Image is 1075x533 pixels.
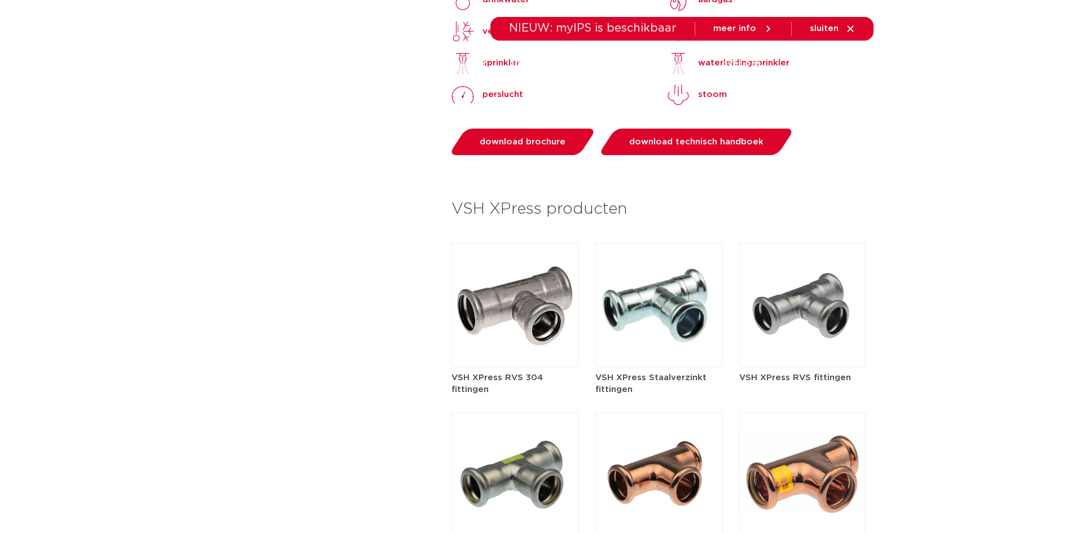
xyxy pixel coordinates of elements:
a: sluiten [810,24,855,34]
a: services [663,41,699,86]
a: downloads [593,41,640,86]
span: download brochure [480,138,565,146]
a: meer info [713,24,773,34]
a: download brochure [449,129,597,155]
a: toepassingen [511,41,570,86]
div: my IPS [817,41,828,86]
p: perslucht [482,88,523,102]
a: VSH XPress RVS 304 fittingen [451,301,578,395]
h5: VSH XPress RVS 304 fittingen [451,372,578,395]
nav: Menu [384,41,761,86]
span: sluiten [810,24,839,33]
a: VSH XPress RVS fittingen [739,301,866,384]
a: download technisch handboek [598,129,795,155]
h3: VSH XPress producten [451,198,866,221]
h5: VSH XPress Staalverzinkt fittingen [595,372,722,395]
span: NIEUW: myIPS is beschikbaar [509,23,677,34]
span: meer info [713,24,756,33]
a: stoom [667,83,727,106]
a: over ons [722,41,761,86]
span: download technisch handboek [629,138,764,146]
h5: VSH XPress RVS fittingen [739,372,866,384]
a: perslucht [451,83,523,106]
a: VSH XPress Staalverzinkt fittingen [595,301,722,395]
p: stoom [698,88,727,102]
a: markten [452,41,488,86]
a: producten [384,41,429,86]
